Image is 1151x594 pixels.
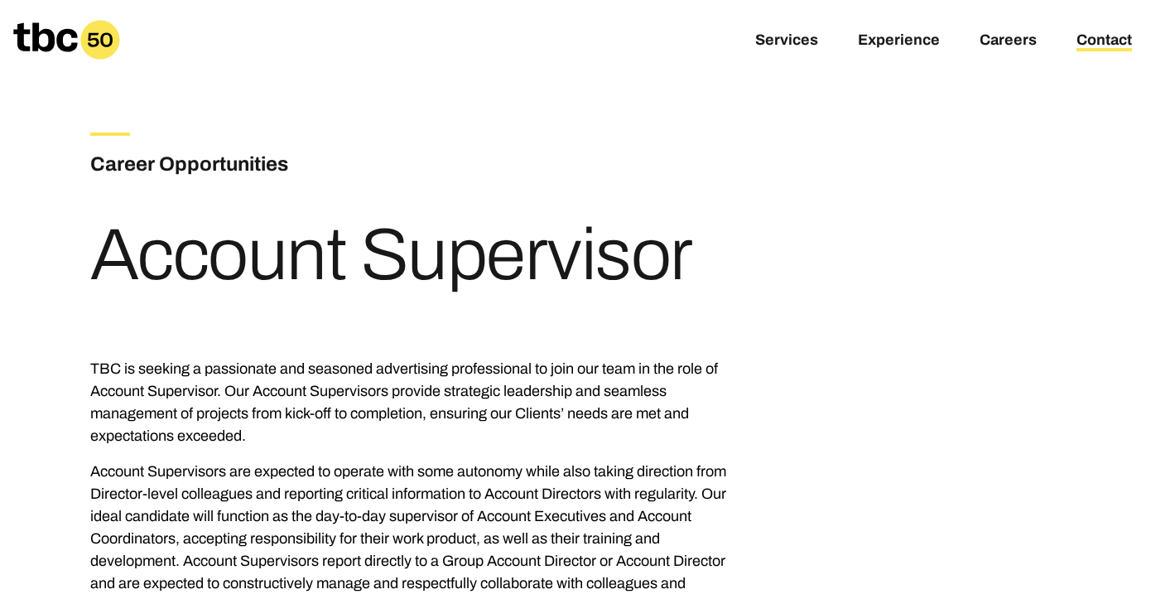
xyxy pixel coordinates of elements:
a: Experience [858,31,940,51]
a: Services [755,31,818,51]
h1: Account Supervisor [90,219,692,292]
a: Contact [1076,31,1132,51]
a: Careers [980,31,1037,51]
h3: Career Opportunities [90,149,488,179]
a: Homepage [13,20,120,60]
p: TBC is seeking a passionate and seasoned advertising professional to join our team in the role of... [90,358,726,447]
